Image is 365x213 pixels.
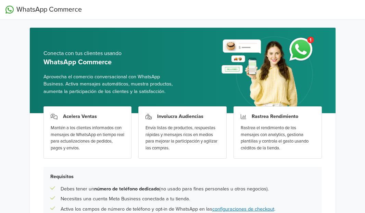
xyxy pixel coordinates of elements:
[43,50,177,57] h5: Conecta con tus clientes usando
[241,125,315,151] div: Rastrea el rendimiento de los mensajes con analytics, gestiona plantillas y controla el gasto usa...
[43,58,177,66] h5: WhatsApp Commerce
[63,114,97,119] h3: Acelera Ventas
[16,4,82,15] span: WhatsApp Commerce
[50,174,315,179] h5: Requisitos
[94,186,159,192] b: número de teléfono dedicado
[61,205,275,213] p: Activa los campos de número de teléfono y opt-in de WhatsApp en las .
[212,206,274,212] a: configuraciones de checkout
[146,125,219,151] div: Envía listas de productos, respuestas rápidas y mensajes ricos en medios para mejorar la particip...
[61,185,269,193] p: Debes tener un (no usado para fines personales u otros negocios).
[216,32,322,113] img: whatsapp_setup_banner
[43,73,177,95] span: Aprovecha el comercio conversacional con WhatsApp Business. Activa mensajes automáticos, muestra ...
[61,195,190,203] p: Necesitas una cuenta Meta Business conectada a tu tienda.
[157,114,203,119] h3: Involucra Audiencias
[252,114,298,119] h3: Rastrea Rendimiento
[51,125,125,151] div: Mantén a los clientes informados con mensajes de WhatsApp en tiempo real para actualizaciones de ...
[5,5,14,14] img: WhatsApp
